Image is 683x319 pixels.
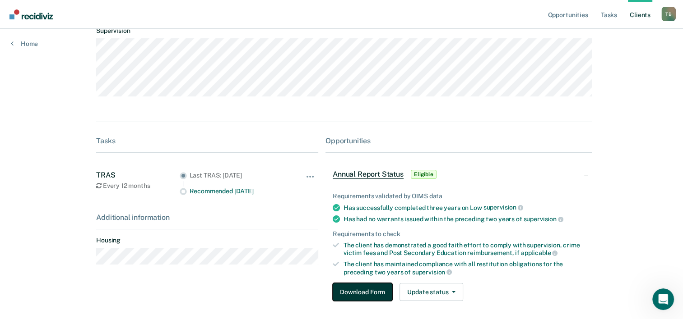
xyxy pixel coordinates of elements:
div: Additional information [96,213,318,222]
div: The client has maintained compliance with all restitution obligations for the preceding two years of [344,260,585,276]
a: Home [11,40,38,48]
span: supervision [412,269,452,276]
span: supervision [483,204,523,211]
div: Annual Report StatusEligible [325,160,592,189]
div: Opportunities [325,137,592,145]
button: Profile dropdown button [661,7,676,21]
div: Has successfully completed three years on Low [344,204,585,212]
iframe: Intercom live chat [652,288,674,310]
dt: Supervision [96,27,592,35]
div: The client has demonstrated a good faith effort to comply with supervision, crime victim fees and... [344,242,585,257]
img: Recidiviz [9,9,53,19]
button: Update status [400,283,463,301]
div: Tasks [96,137,318,145]
div: T B [661,7,676,21]
button: Download Form [333,283,392,301]
span: Eligible [411,170,437,179]
div: Has had no warrants issued within the preceding two years of [344,215,585,223]
div: Requirements to check [333,230,585,238]
div: TRAS [96,171,179,179]
div: Last TRAS: [DATE] [190,172,291,179]
div: Every 12 months [96,182,179,190]
a: Navigate to form link [333,283,396,301]
dt: Housing [96,237,318,244]
span: applicable [521,249,558,256]
div: Requirements validated by OIMS data [333,192,585,200]
div: Recommended [DATE] [190,187,291,195]
span: supervision [523,215,563,223]
span: Annual Report Status [333,170,404,179]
